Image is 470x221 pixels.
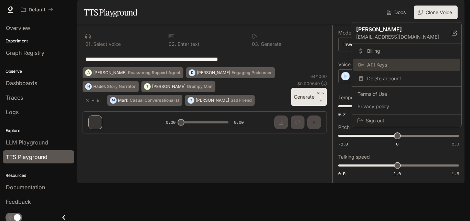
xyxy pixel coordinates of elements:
[366,117,456,124] span: Sign out
[352,22,461,43] div: [PERSON_NAME][EMAIL_ADDRESS][DOMAIN_NAME]
[357,103,456,110] span: Privacy policy
[367,75,456,82] span: Delete account
[353,88,460,100] a: Terms of Use
[357,91,456,98] span: Terms of Use
[353,72,460,85] div: Delete account
[356,33,452,40] p: [EMAIL_ADDRESS][DOMAIN_NAME]
[367,48,456,54] span: Billing
[353,45,460,57] a: Billing
[353,100,460,113] a: Privacy policy
[353,59,460,71] a: API Keys
[352,114,461,127] div: Sign out
[367,61,456,68] span: API Keys
[356,25,441,33] p: [PERSON_NAME]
